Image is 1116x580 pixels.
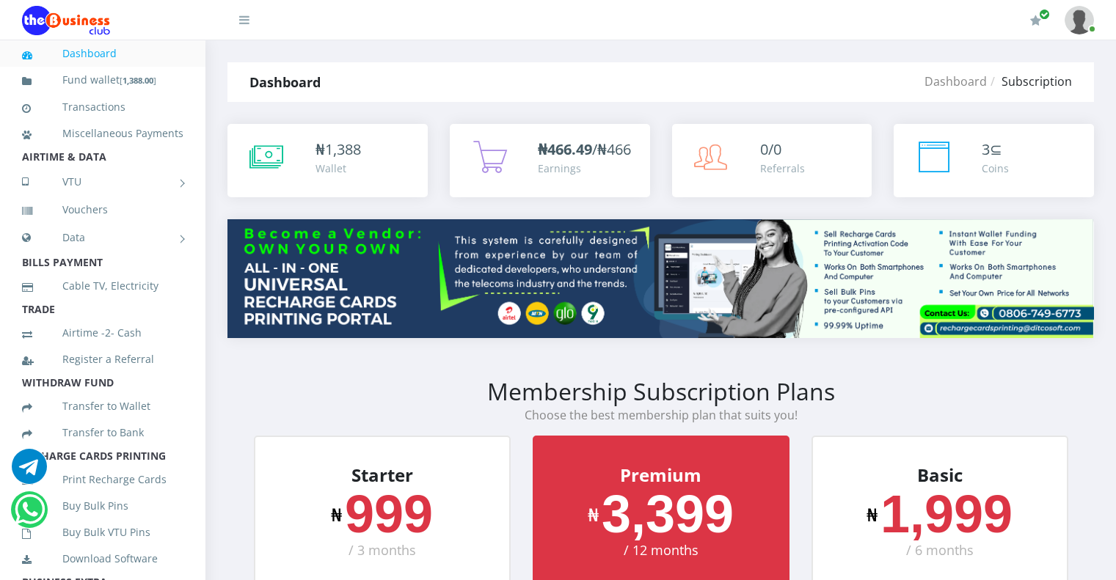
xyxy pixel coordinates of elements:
a: Transfer to Wallet [22,389,183,423]
small: / 3 months [349,541,416,559]
a: ₦466.49/₦466 Earnings [450,124,650,197]
img: multitenant_rcp.png [227,219,1094,338]
span: 1,388 [325,139,361,159]
span: 0/0 [760,139,781,159]
a: Miscellaneous Payments [22,117,183,150]
a: Download Software [22,542,183,576]
a: Cable TV, Electricity [22,269,183,303]
a: Transactions [22,90,183,124]
span: 3,399 [602,485,734,543]
li: Starter [270,466,495,488]
small: / 12 months [624,541,699,559]
b: 1,388.00 [123,75,153,86]
span: ₦ [867,505,878,525]
div: ⊆ [982,139,1009,161]
small: [ ] [120,75,156,86]
a: Buy Bulk VTU Pins [22,515,183,549]
a: Airtime -2- Cash [22,316,183,350]
div: ₦ [316,139,361,161]
h2: Membership Subscription Plans [254,378,1068,405]
a: Print Recharge Cards [22,463,183,496]
li: Basic [828,466,1052,488]
div: Wallet [316,161,361,176]
img: Logo [22,6,110,35]
b: ₦466.49 [538,139,592,159]
li: Subscription [987,73,1072,90]
a: Dashboard [924,73,987,89]
a: Register a Referral [22,342,183,376]
a: VTU [22,164,183,200]
i: Renew/Upgrade Subscription [1030,15,1041,26]
span: Renew/Upgrade Subscription [1039,9,1050,20]
a: Dashboard [22,37,183,70]
span: 3 [982,139,990,159]
a: ₦1,388 Wallet [227,124,428,197]
span: /₦466 [538,139,631,159]
a: Fund wallet[1,388.00] [22,63,183,98]
p: Choose the best membership plan that suits you! [254,406,1068,424]
div: Coins [982,161,1009,176]
a: Buy Bulk Pins [22,489,183,523]
span: 999 [345,485,433,543]
a: Transfer to Bank [22,416,183,449]
a: Chat for support [12,460,47,484]
strong: Dashboard [249,73,321,91]
span: 1,999 [880,485,1013,543]
a: Chat for support [15,503,45,527]
li: Premium [534,437,788,488]
div: Referrals [760,161,805,176]
small: / 6 months [906,541,974,559]
div: Earnings [538,161,631,176]
span: ₦ [588,505,599,525]
img: User [1065,6,1094,34]
a: 0/0 Referrals [672,124,872,197]
a: Vouchers [22,193,183,227]
a: Data [22,219,183,256]
span: ₦ [331,505,342,525]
